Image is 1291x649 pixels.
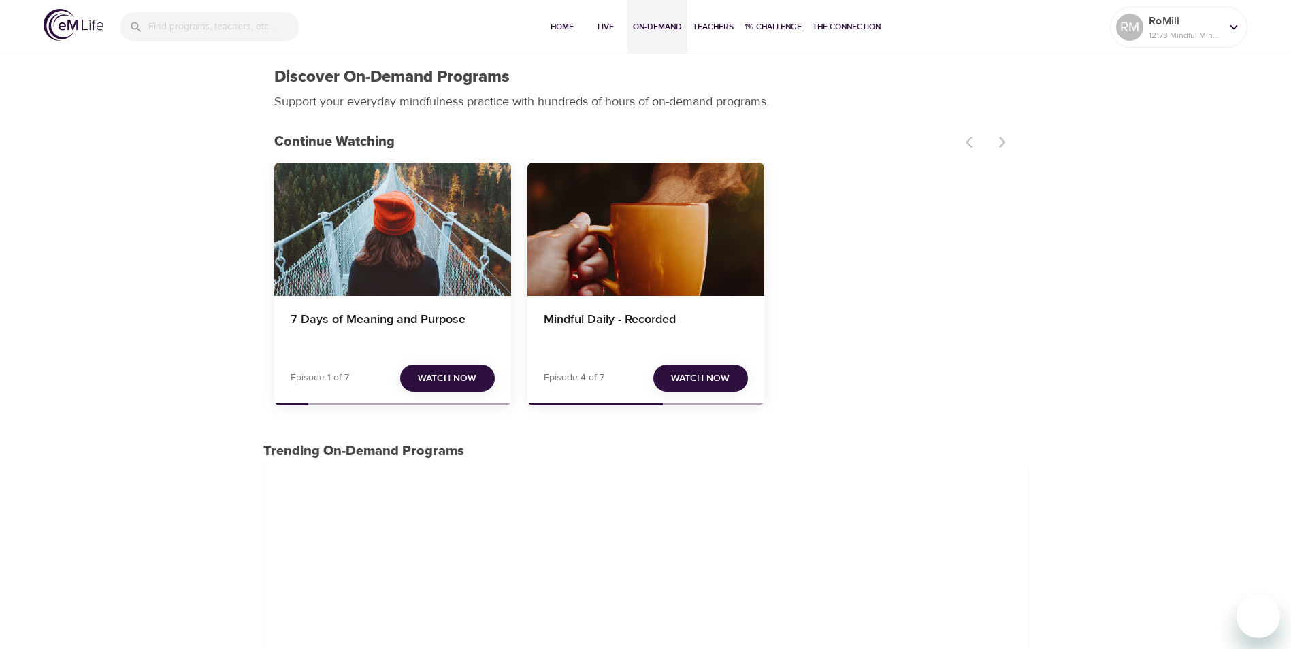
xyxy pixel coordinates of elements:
[693,20,734,34] span: Teachers
[544,371,604,385] p: Episode 4 of 7
[589,20,622,34] span: Live
[813,20,881,34] span: The Connection
[44,9,103,41] img: logo
[263,444,1028,459] h3: Trending On-Demand Programs
[653,365,748,393] button: Watch Now
[544,312,748,345] h4: Mindful Daily - Recorded
[1149,29,1221,41] p: 12173 Mindful Minutes
[527,163,764,296] button: Mindful Daily - Recorded
[633,20,682,34] span: On-Demand
[274,67,510,87] h1: Discover On-Demand Programs
[745,20,802,34] span: 1% Challenge
[274,93,785,111] p: Support your everyday mindfulness practice with hundreds of hours of on-demand programs.
[400,365,495,393] button: Watch Now
[418,370,476,387] span: Watch Now
[1237,595,1280,638] iframe: Button to launch messaging window
[291,312,495,345] h4: 7 Days of Meaning and Purpose
[671,370,730,387] span: Watch Now
[291,371,349,385] p: Episode 1 of 7
[546,20,578,34] span: Home
[1116,14,1143,41] div: RM
[274,163,511,296] button: 7 Days of Meaning and Purpose
[1149,13,1221,29] p: RoMill
[148,12,299,41] input: Find programs, teachers, etc...
[274,134,958,150] h3: Continue Watching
